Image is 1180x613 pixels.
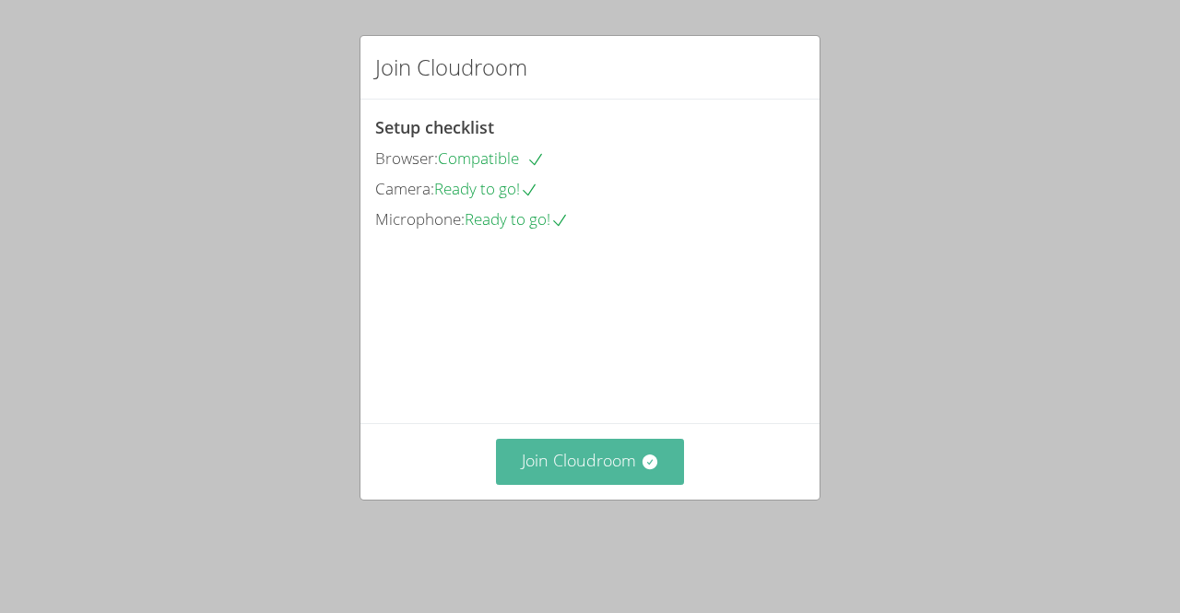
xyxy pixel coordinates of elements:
span: Ready to go! [465,208,569,230]
h2: Join Cloudroom [375,51,527,84]
span: Microphone: [375,208,465,230]
span: Ready to go! [434,178,538,199]
button: Join Cloudroom [496,439,685,484]
span: Camera: [375,178,434,199]
span: Compatible [438,147,545,169]
span: Browser: [375,147,438,169]
span: Setup checklist [375,116,494,138]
